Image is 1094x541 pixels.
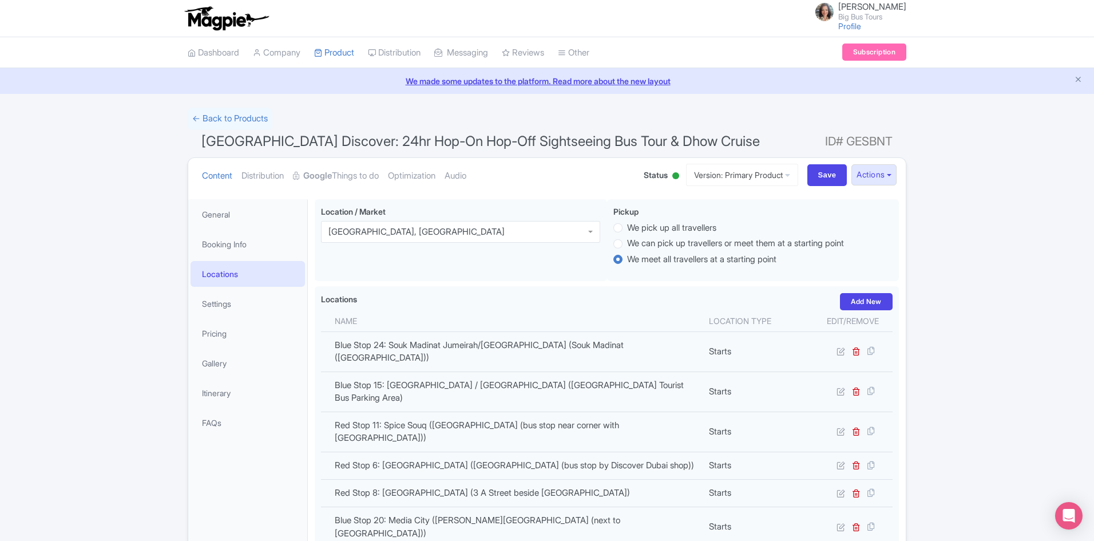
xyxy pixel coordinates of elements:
[191,261,305,287] a: Locations
[702,331,813,372] td: Starts
[321,479,702,507] td: Red Stop 8: [GEOGRAPHIC_DATA] (3 A Street beside [GEOGRAPHIC_DATA])
[670,168,681,185] div: Active
[627,253,776,266] label: We meet all travellers at a starting point
[191,231,305,257] a: Booking Info
[191,291,305,317] a: Settings
[1055,502,1083,530] div: Open Intercom Messenger
[368,37,421,69] a: Distribution
[191,321,305,346] a: Pricing
[182,6,271,31] img: logo-ab69f6fb50320c5b225c76a69d11143b.png
[842,44,906,61] a: Subscription
[188,108,272,130] a: ← Back to Products
[321,372,702,412] td: Blue Stop 15: [GEOGRAPHIC_DATA] / [GEOGRAPHIC_DATA] ([GEOGRAPHIC_DATA] Tourist Bus Parking Area)
[321,293,357,305] label: Locations
[838,13,906,21] small: Big Bus Tours
[613,207,639,216] span: Pickup
[851,164,897,185] button: Actions
[702,479,813,507] td: Starts
[838,21,861,31] a: Profile
[445,158,466,194] a: Audio
[321,207,386,216] span: Location / Market
[702,372,813,412] td: Starts
[7,75,1087,87] a: We made some updates to the platform. Read more about the new layout
[838,1,906,12] span: [PERSON_NAME]
[253,37,300,69] a: Company
[702,412,813,452] td: Starts
[502,37,544,69] a: Reviews
[627,222,716,235] label: We pick up all travellers
[840,293,893,310] a: Add New
[321,331,702,372] td: Blue Stop 24: Souk Madinat Jumeirah/[GEOGRAPHIC_DATA] (Souk Madinat ([GEOGRAPHIC_DATA]))
[188,37,239,69] a: Dashboard
[321,310,702,332] th: Name
[388,158,435,194] a: Optimization
[321,412,702,452] td: Red Stop 11: Spice Souq ([GEOGRAPHIC_DATA] (bus stop near corner with [GEOGRAPHIC_DATA]))
[303,169,332,183] strong: Google
[321,452,702,479] td: Red Stop 6: [GEOGRAPHIC_DATA] ([GEOGRAPHIC_DATA] (bus stop by Discover Dubai shop))
[702,310,813,332] th: Location type
[191,350,305,376] a: Gallery
[314,37,354,69] a: Product
[627,237,844,250] label: We can pick up travellers or meet them at a starting point
[328,227,505,237] div: [GEOGRAPHIC_DATA], [GEOGRAPHIC_DATA]
[241,158,284,194] a: Distribution
[702,452,813,479] td: Starts
[808,2,906,21] a: [PERSON_NAME] Big Bus Tours
[434,37,488,69] a: Messaging
[558,37,589,69] a: Other
[1074,74,1083,87] button: Close announcement
[191,380,305,406] a: Itinerary
[191,202,305,227] a: General
[807,164,847,186] input: Save
[813,310,893,332] th: Edit/Remove
[201,133,760,149] span: [GEOGRAPHIC_DATA] Discover: 24hr Hop-On Hop-Off Sightseeing Bus Tour & Dhow Cruise
[191,410,305,436] a: FAQs
[644,169,668,181] span: Status
[825,130,893,153] span: ID# GESBNT
[686,164,798,186] a: Version: Primary Product
[202,158,232,194] a: Content
[815,3,834,21] img: jfp7o2nd6rbrsspqilhl.jpg
[293,158,379,194] a: GoogleThings to do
